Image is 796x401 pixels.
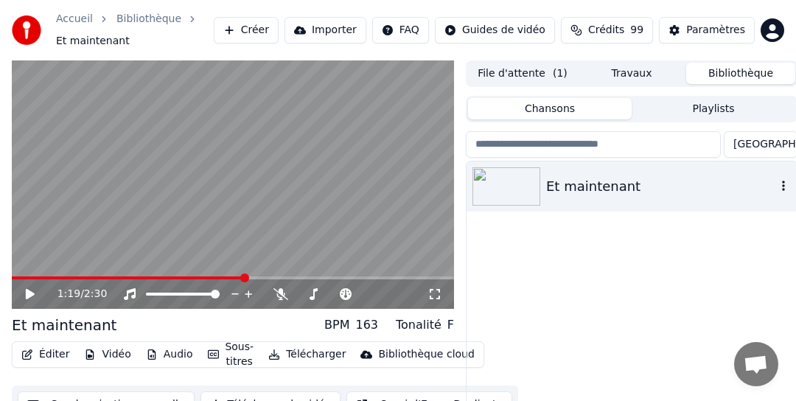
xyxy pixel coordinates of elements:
[202,337,260,372] button: Sous-titres
[57,287,80,301] span: 1:19
[378,347,474,362] div: Bibliothèque cloud
[396,316,441,334] div: Tonalité
[116,12,181,27] a: Bibliothèque
[12,315,116,335] div: Et maintenant
[15,344,75,365] button: Éditer
[78,344,136,365] button: Vidéo
[734,342,778,386] a: Ouvrir le chat
[588,23,624,38] span: Crédits
[553,66,568,81] span: ( 1 )
[632,98,795,119] button: Playlists
[468,98,632,119] button: Chansons
[84,287,107,301] span: 2:30
[12,15,41,45] img: youka
[546,176,776,197] div: Et maintenant
[56,12,214,49] nav: breadcrumb
[214,17,279,43] button: Créer
[324,316,349,334] div: BPM
[630,23,643,38] span: 99
[284,17,366,43] button: Importer
[56,12,93,27] a: Accueil
[435,17,555,43] button: Guides de vidéo
[686,63,795,84] button: Bibliothèque
[659,17,755,43] button: Paramètres
[372,17,429,43] button: FAQ
[447,316,454,334] div: F
[686,23,745,38] div: Paramètres
[561,17,653,43] button: Crédits99
[56,34,130,49] span: Et maintenant
[57,287,93,301] div: /
[577,63,686,84] button: Travaux
[355,316,378,334] div: 163
[140,344,199,365] button: Audio
[468,63,577,84] button: File d'attente
[262,344,352,365] button: Télécharger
